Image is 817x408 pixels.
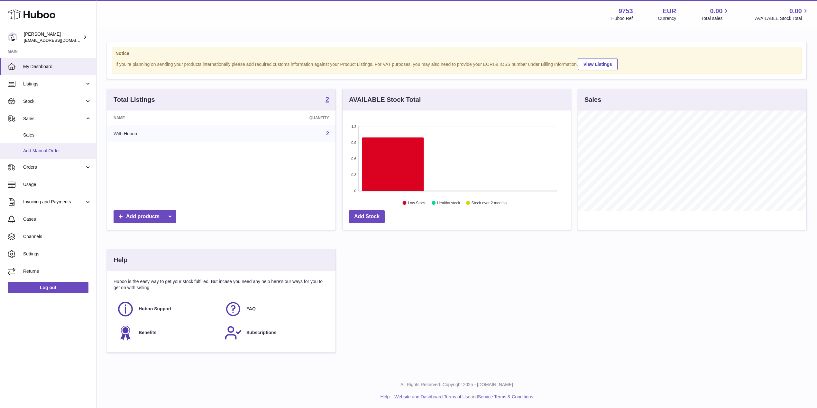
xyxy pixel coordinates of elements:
[351,157,356,161] text: 0.6
[225,300,326,318] a: FAQ
[107,111,228,125] th: Name
[701,15,730,22] span: Total sales
[611,15,633,22] div: Huboo Ref
[23,148,91,154] span: Add Manual Order
[351,125,356,129] text: 1.2
[578,58,618,70] a: View Listings
[349,95,421,104] h3: AVAILABLE Stock Total
[102,382,812,388] p: All Rights Reserved. Copyright 2025 - [DOMAIN_NAME]
[114,95,155,104] h3: Total Listings
[246,306,256,312] span: FAQ
[8,32,17,42] img: info@welovenoni.com
[789,7,802,15] span: 0.00
[23,234,91,240] span: Channels
[23,81,85,87] span: Listings
[246,330,276,336] span: Subscriptions
[139,330,156,336] span: Benefits
[326,96,329,102] strong: 2
[23,182,91,188] span: Usage
[23,216,91,222] span: Cases
[408,201,426,205] text: Low Stock
[107,125,228,142] td: With Huboo
[755,7,809,22] a: 0.00 AVAILABLE Stock Total
[437,201,460,205] text: Healthy stock
[228,111,335,125] th: Quantity
[478,394,533,399] a: Service Terms & Conditions
[701,7,730,22] a: 0.00 Total sales
[23,199,85,205] span: Invoicing and Payments
[349,210,385,223] a: Add Stock
[663,7,676,15] strong: EUR
[23,164,85,170] span: Orders
[24,38,95,43] span: [EMAIL_ADDRESS][DOMAIN_NAME]
[351,141,356,145] text: 0.9
[114,210,176,223] a: Add products
[710,7,723,15] span: 0.00
[139,306,171,312] span: Huboo Support
[381,394,390,399] a: Help
[392,394,533,400] li: and
[115,57,798,70] div: If you're planning on sending your products internationally please add required customs informati...
[114,279,329,291] p: Huboo is the easy way to get your stock fulfilled. But incase you need any help here's our ways f...
[115,50,798,57] strong: Notice
[755,15,809,22] span: AVAILABLE Stock Total
[351,173,356,177] text: 0.3
[658,15,676,22] div: Currency
[117,300,218,318] a: Huboo Support
[394,394,470,399] a: Website and Dashboard Terms of Use
[472,201,507,205] text: Stock over 2 months
[326,131,329,136] a: 2
[23,116,85,122] span: Sales
[23,268,91,274] span: Returns
[23,132,91,138] span: Sales
[23,98,85,104] span: Stock
[619,7,633,15] strong: 9753
[23,64,91,70] span: My Dashboard
[24,31,82,43] div: [PERSON_NAME]
[354,189,356,193] text: 0
[23,251,91,257] span: Settings
[114,256,127,264] h3: Help
[584,95,601,104] h3: Sales
[8,282,88,293] a: Log out
[117,324,218,341] a: Benefits
[225,324,326,341] a: Subscriptions
[326,96,329,104] a: 2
